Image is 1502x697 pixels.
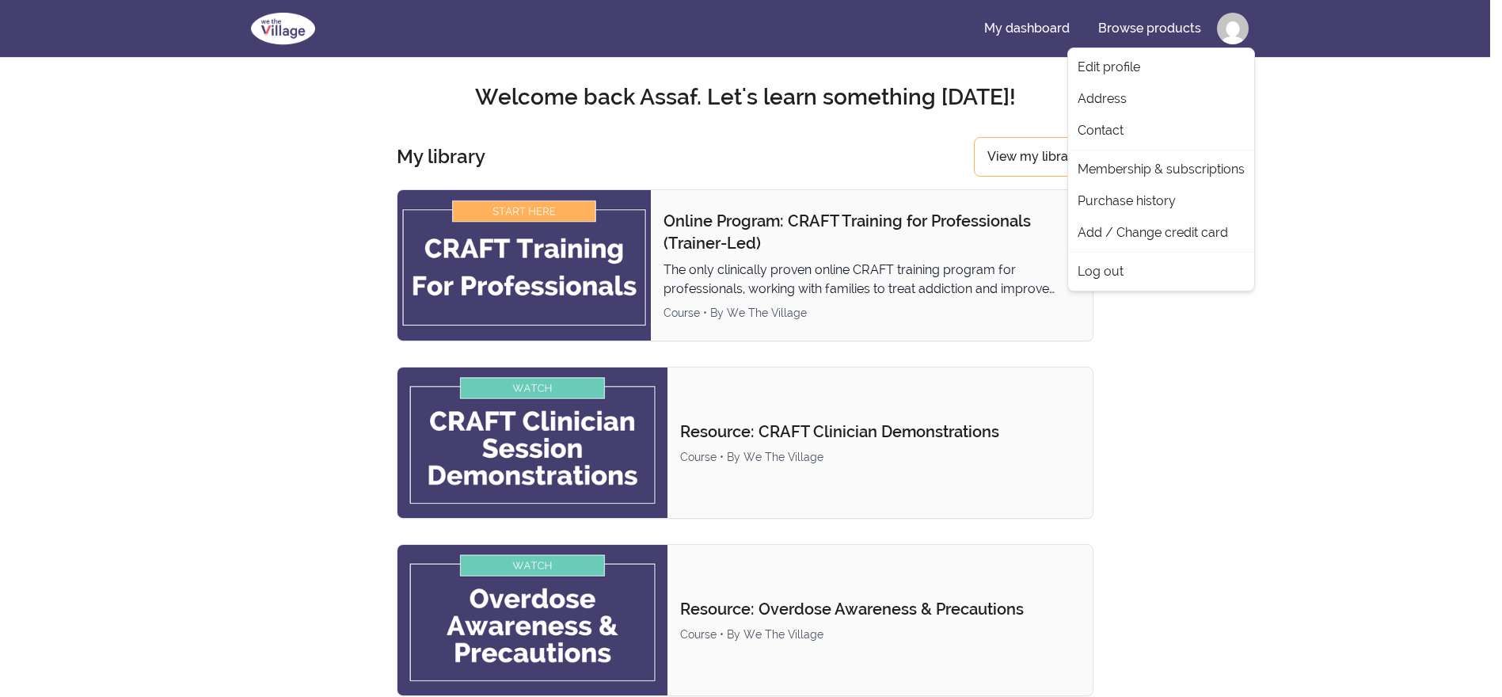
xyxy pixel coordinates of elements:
a: Add / Change credit card [1071,217,1251,249]
a: Membership & subscriptions [1071,154,1251,185]
a: Contact [1071,115,1251,147]
a: Address [1071,83,1251,115]
a: Edit profile [1071,51,1251,83]
a: Purchase history [1071,185,1251,217]
a: Log out [1071,256,1251,288]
